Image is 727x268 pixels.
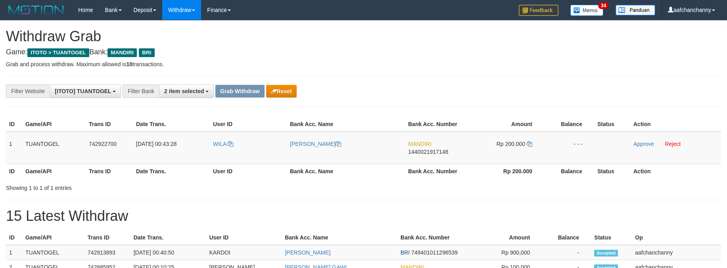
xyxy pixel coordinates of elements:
[206,230,282,245] th: User ID
[130,230,206,245] th: Date Trans.
[6,132,22,164] td: 1
[126,61,132,67] strong: 10
[6,117,22,132] th: ID
[616,5,655,15] img: panduan.png
[408,149,448,155] span: Copy 1440021917148 to clipboard
[22,132,86,164] td: TUANTOGEL
[542,230,591,245] th: Balance
[6,48,721,56] h4: Game: Bank:
[633,141,654,147] a: Approve
[594,250,618,257] span: Accepted
[287,164,405,178] th: Bank Acc. Name
[405,164,469,178] th: Bank Acc. Number
[497,141,525,147] span: Rp 200.000
[519,5,558,16] img: Feedback.jpg
[632,230,721,245] th: Op
[285,249,330,256] a: [PERSON_NAME]
[630,164,721,178] th: Action
[411,249,458,256] span: Copy 749401011296539 to clipboard
[215,85,264,98] button: Grab Withdraw
[282,230,397,245] th: Bank Acc. Name
[55,88,111,94] span: [ITOTO] TUANTOGEL
[84,245,130,260] td: 742913893
[527,141,532,147] a: Copy 200000 to clipboard
[6,164,22,178] th: ID
[6,208,721,224] h1: 15 Latest Withdraw
[89,141,117,147] span: 742922700
[570,5,604,16] img: Button%20Memo.svg
[107,48,137,57] span: MANDIRI
[594,164,630,178] th: Status
[544,117,594,132] th: Balance
[213,141,233,147] a: WILA
[210,164,287,178] th: User ID
[598,2,609,9] span: 34
[397,230,468,245] th: Bank Acc. Number
[22,117,86,132] th: Game/API
[266,85,297,98] button: Reset
[164,88,204,94] span: 2 item selected
[206,245,282,260] td: KARDOI
[130,245,206,260] td: [DATE] 00:40:50
[405,117,469,132] th: Bank Acc. Number
[84,230,130,245] th: Trans ID
[6,84,50,98] div: Filter Website
[287,117,405,132] th: Bank Acc. Name
[6,29,721,44] h1: Withdraw Grab
[630,117,721,132] th: Action
[123,84,159,98] div: Filter Bank
[6,245,22,260] td: 1
[133,117,210,132] th: Date Trans.
[469,117,544,132] th: Amount
[6,60,721,68] p: Grab and process withdraw. Maximum allowed is transactions.
[22,230,84,245] th: Game/API
[290,141,341,147] a: [PERSON_NAME]
[6,4,66,16] img: MOTION_logo.png
[86,117,133,132] th: Trans ID
[22,164,86,178] th: Game/API
[542,245,591,260] td: -
[6,230,22,245] th: ID
[591,230,632,245] th: Status
[139,48,154,57] span: BRI
[210,117,287,132] th: User ID
[544,132,594,164] td: - - -
[401,249,410,256] span: BRI
[50,84,121,98] button: [ITOTO] TUANTOGEL
[468,245,542,260] td: Rp 900,000
[665,141,681,147] a: Reject
[27,48,89,57] span: ITOTO > TUANTOGEL
[469,164,544,178] th: Rp 200.000
[213,141,226,147] span: WILA
[159,84,214,98] button: 2 item selected
[468,230,542,245] th: Amount
[544,164,594,178] th: Balance
[6,181,297,192] div: Showing 1 to 1 of 1 entries
[86,164,133,178] th: Trans ID
[632,245,721,260] td: aafchanchanny
[133,164,210,178] th: Date Trans.
[408,141,432,147] span: MANDIRI
[22,245,84,260] td: TUANTOGEL
[136,141,176,147] span: [DATE] 00:43:28
[594,117,630,132] th: Status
